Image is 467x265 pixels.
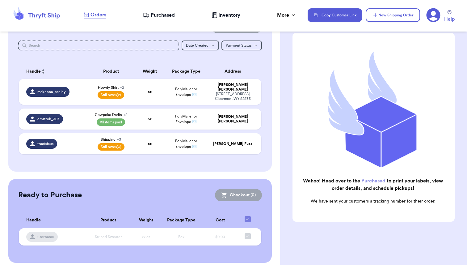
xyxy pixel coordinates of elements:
th: Package Type [164,64,208,79]
strong: oz [148,142,152,146]
span: emstroh_307 [37,117,59,122]
span: Box [178,235,184,239]
span: Purchased [151,11,175,19]
span: + 2 [120,86,124,89]
a: Inventory [212,11,240,19]
span: Handle [26,217,41,224]
span: + 3 [117,138,121,141]
span: PolyMailer or Envelope ✉️ [175,87,197,96]
a: Purchased [143,11,175,19]
span: + 2 [123,113,127,117]
span: Striped Sweater [95,235,122,239]
div: [PERSON_NAME] Fuss [212,142,254,146]
span: username [37,234,54,239]
span: Help [444,15,455,23]
span: Orders [90,11,106,19]
button: Sort ascending [41,68,46,75]
span: Payment Status [226,44,251,47]
button: Checkout (0) [215,189,262,201]
button: Date Created [182,41,219,50]
span: PolyMailer or Envelope ✉️ [175,114,197,124]
p: We have sent your customers a tracking number for their order. [297,198,448,204]
span: Inventory [218,11,240,19]
th: Cost [203,212,238,228]
span: $0.00 [215,235,225,239]
a: Orders [84,11,106,19]
button: Payment Status [221,41,262,50]
a: Help [444,10,455,23]
span: xx oz [142,235,150,239]
span: Cowpoke Darlin [95,112,127,117]
span: traciefuss [37,141,53,146]
th: Product [85,212,132,228]
span: Handle [26,68,41,75]
span: All items paid [97,118,125,126]
span: PolyMailer or Envelope ✉️ [175,139,197,148]
div: [PERSON_NAME] [PERSON_NAME] [212,114,254,124]
th: Weight [132,212,160,228]
span: Howdy Shirt [98,85,124,90]
th: Product [87,64,135,79]
div: [PERSON_NAME] [PERSON_NAME] [212,83,254,92]
th: Package Type [160,212,202,228]
span: Still owes (2) [98,91,124,99]
th: Weight [135,64,164,79]
span: Date Created [186,44,208,47]
span: Still owes (3) [98,143,124,151]
button: Copy Customer Link [308,8,362,22]
span: mckenna_seeley [37,89,66,94]
strong: oz [148,90,152,94]
a: Purchased [361,178,385,183]
div: [STREET_ADDRESS] Clearmont , WY 82835 [212,92,254,101]
input: Search [18,41,179,50]
button: New Shipping Order [366,8,420,22]
div: More [277,11,297,19]
th: Address [208,64,261,79]
span: Shipping [101,137,121,142]
strong: oz [148,117,152,121]
h2: Wahoo! Head over to the to print your labels, view order details, and schedule pickups! [297,177,448,192]
h2: Ready to Purchase [18,190,82,200]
